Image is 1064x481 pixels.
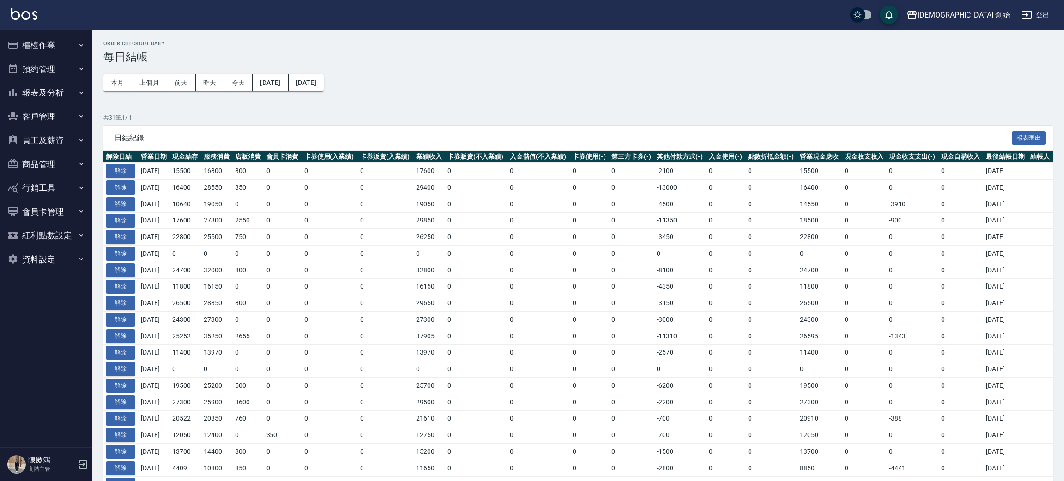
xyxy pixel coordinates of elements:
td: 0 [358,344,414,361]
td: [DATE] [139,180,170,196]
td: 0 [887,295,939,312]
td: -3000 [654,312,707,328]
td: [DATE] [139,246,170,262]
td: 0 [414,246,445,262]
button: 解除 [106,247,135,261]
td: 17600 [170,212,201,229]
td: 16400 [798,180,842,196]
td: 0 [508,278,570,295]
td: 0 [842,295,887,312]
td: -13000 [654,180,707,196]
td: 15500 [170,163,201,180]
td: 11400 [170,344,201,361]
td: 2655 [233,328,264,344]
td: 0 [939,196,984,212]
td: 18500 [798,212,842,229]
button: 本月 [103,74,132,91]
td: 0 [508,262,570,278]
td: 0 [746,196,798,212]
button: 解除 [106,230,135,244]
td: 0 [887,262,939,278]
td: 0 [887,229,939,246]
td: 0 [445,295,508,312]
td: 750 [233,229,264,246]
td: 0 [707,229,745,246]
td: -11310 [654,328,707,344]
button: 解除 [106,197,135,211]
button: 登出 [1017,6,1053,24]
td: 0 [707,328,745,344]
td: 22800 [170,229,201,246]
td: 0 [445,163,508,180]
td: 0 [302,328,358,344]
td: [DATE] [984,180,1028,196]
td: 0 [264,295,302,312]
td: 10640 [170,196,201,212]
button: 上個月 [132,74,167,91]
td: 0 [842,163,887,180]
td: [DATE] [984,262,1028,278]
button: 行銷工具 [4,176,89,200]
th: 最後結帳日期 [984,151,1028,163]
button: 資料設定 [4,247,89,271]
td: 0 [609,328,655,344]
th: 入金使用(-) [707,151,745,163]
td: 0 [887,278,939,295]
td: 0 [264,278,302,295]
td: 16400 [170,180,201,196]
td: 0 [264,262,302,278]
th: 第三方卡券(-) [609,151,655,163]
td: 0 [445,196,508,212]
td: 0 [939,180,984,196]
td: 0 [508,212,570,229]
td: -8100 [654,262,707,278]
button: 解除 [106,180,135,195]
th: 結帳人 [1028,151,1053,163]
td: -11350 [654,212,707,229]
td: [DATE] [139,344,170,361]
td: 0 [358,295,414,312]
td: 29400 [414,180,445,196]
td: -3910 [887,196,939,212]
td: 0 [570,246,609,262]
td: 0 [358,262,414,278]
td: 0 [887,180,939,196]
td: 0 [264,163,302,180]
td: [DATE] [139,163,170,180]
td: 26250 [414,229,445,246]
td: [DATE] [139,312,170,328]
td: 35250 [201,328,233,344]
td: 17600 [414,163,445,180]
td: 0 [570,328,609,344]
button: 解除 [106,395,135,409]
h3: 每日結帳 [103,50,1053,63]
td: 24700 [798,262,842,278]
td: 25252 [170,328,201,344]
td: 27300 [201,312,233,328]
td: 0 [570,229,609,246]
button: 解除 [106,362,135,376]
td: 11800 [170,278,201,295]
td: 0 [264,312,302,328]
td: [DATE] [139,196,170,212]
button: 解除 [106,379,135,393]
th: 點數折抵金額(-) [746,151,798,163]
td: 0 [358,246,414,262]
td: 0 [842,212,887,229]
td: 0 [445,246,508,262]
td: 0 [264,328,302,344]
td: 0 [302,262,358,278]
td: 24300 [170,312,201,328]
td: 11800 [798,278,842,295]
p: 共 31 筆, 1 / 1 [103,114,1053,122]
td: 0 [939,163,984,180]
td: -2100 [654,163,707,180]
td: [DATE] [984,212,1028,229]
td: 0 [746,246,798,262]
td: 0 [508,163,570,180]
td: 27300 [414,312,445,328]
td: 0 [302,180,358,196]
td: 0 [445,262,508,278]
button: 解除 [106,313,135,327]
td: [DATE] [139,212,170,229]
